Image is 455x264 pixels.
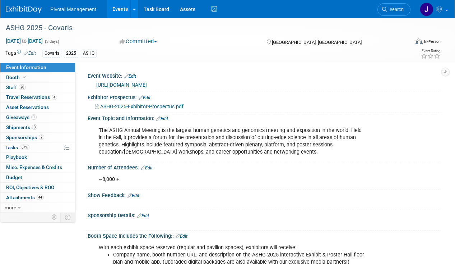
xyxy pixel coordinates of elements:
a: Attachments44 [0,193,75,202]
td: Toggle Event Tabs [61,213,75,222]
span: Misc. Expenses & Credits [6,164,62,170]
div: Exhibitor Prospectus: [88,92,441,101]
div: Number of Attendees: [88,162,441,172]
a: Playbook [0,153,75,162]
a: Search [377,3,410,16]
span: Playbook [6,154,27,160]
div: Event Rating [421,49,440,53]
div: Sponsorship Details: [88,210,441,219]
a: Edit [141,165,153,170]
span: 1 [31,114,37,120]
a: Tasks67% [0,143,75,153]
span: Event Information [6,64,46,70]
a: Giveaways1 [0,113,75,122]
span: Pivotal Management [50,6,96,12]
div: Event Topic and Information: [88,113,441,122]
a: Booth [0,73,75,82]
span: Travel Reservations [6,94,57,100]
span: Search [387,7,404,12]
span: Giveaways [6,114,37,120]
a: Edit [124,74,136,79]
span: 3 [32,124,37,130]
span: to [21,38,28,44]
a: Edit [137,213,149,218]
div: Covaris [42,50,61,57]
a: Event Information [0,63,75,72]
div: The ASHG Annual Meeting is the largest human genetics and genomics meeting and exposition in the ... [94,123,371,159]
td: Personalize Event Tab Strip [48,213,61,222]
div: 2025 [64,50,78,57]
a: [URL][DOMAIN_NAME] [96,82,147,88]
span: Budget [6,174,22,180]
a: Budget [0,173,75,182]
span: more [5,205,16,210]
a: Travel Reservations4 [0,92,75,102]
span: Staff [6,85,26,90]
span: Sponsorships [6,135,44,140]
a: Staff20 [0,83,75,92]
span: 4 [52,95,57,100]
div: In-Person [424,39,441,44]
i: Booth reservation complete [23,75,27,79]
span: Shipments [6,124,37,130]
a: Edit [156,116,168,121]
span: 2 [39,135,44,140]
a: Shipments3 [0,123,75,132]
img: Format-Inperson.png [415,38,423,44]
a: Edit [176,234,187,239]
span: (3 days) [44,39,59,44]
a: ROI, Objectives & ROO [0,183,75,192]
span: 44 [37,195,44,200]
a: Sponsorships2 [0,133,75,142]
a: ASHG-2025-Exhibitor-Prospectus.pdf [95,104,184,109]
a: Edit [127,193,139,198]
span: 20 [19,85,26,90]
img: Jessica Gatton [420,3,433,16]
span: 67% [20,145,29,150]
button: Committed [117,38,160,45]
div: Event Website: [88,70,441,80]
a: Edit [24,51,36,56]
div: ~8,000 + [94,172,371,187]
a: Asset Reservations [0,103,75,112]
div: ASHG 2025 - Covaris [3,22,404,35]
a: Misc. Expenses & Credits [0,163,75,172]
span: Tasks [5,145,29,150]
div: Event Format [377,37,441,48]
span: [DATE] [DATE] [5,38,43,44]
div: ASHG [81,50,97,57]
span: Booth [6,74,28,80]
a: Edit [139,95,150,100]
span: ASHG-2025-Exhibitor-Prospectus.pdf [100,104,184,109]
span: Asset Reservations [6,104,49,110]
span: [GEOGRAPHIC_DATA], [GEOGRAPHIC_DATA] [272,40,362,45]
img: ExhibitDay [6,6,42,13]
td: Tags [5,49,36,58]
a: more [0,203,75,213]
div: Show Feedback: [88,190,441,199]
span: Attachments [6,195,44,200]
span: ROI, Objectives & ROO [6,185,54,190]
div: Booth Space Includes the Following:: [88,231,441,240]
